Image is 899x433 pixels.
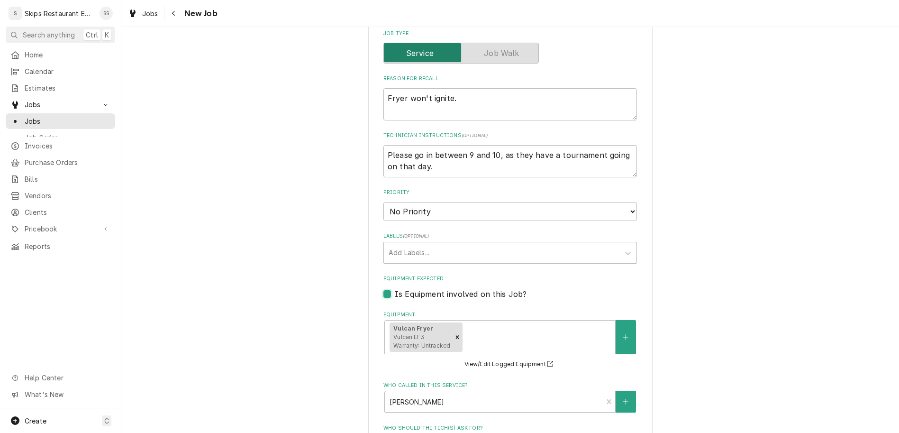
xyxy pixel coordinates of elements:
[25,191,110,201] span: Vendors
[25,133,110,143] span: Job Series
[86,30,98,40] span: Ctrl
[25,224,96,234] span: Pricebook
[25,157,110,167] span: Purchase Orders
[6,155,115,170] a: Purchase Orders
[6,27,115,43] button: Search anythingCtrlK
[383,189,637,196] label: Priority
[383,43,637,64] div: Service
[383,88,637,120] textarea: Fryer won't ignite.
[462,133,488,138] span: ( optional )
[25,141,110,151] span: Invoices
[616,320,636,354] button: Create New Equipment
[623,334,628,341] svg: Create New Equipment
[6,221,115,237] a: Go to Pricebook
[383,132,637,139] label: Technician Instructions
[25,50,110,60] span: Home
[9,7,22,20] div: S
[452,322,463,352] div: Remove [object Object]
[403,233,429,239] span: ( optional )
[393,325,433,332] strong: Vulcan Fryer
[124,6,162,21] a: Jobs
[6,171,115,187] a: Bills
[25,389,109,399] span: What's New
[395,288,527,300] label: Is Equipment involved on this Job?
[383,382,637,413] div: Who called in this service?
[6,130,115,146] a: Job Series
[25,83,110,93] span: Estimates
[142,9,158,18] span: Jobs
[383,145,637,177] textarea: Please go in between 9 and 10, as they have a tournament going on that day.
[100,7,113,20] div: SS
[393,333,450,349] span: Vulcan EF3 Warranty: Untracked
[383,132,637,177] div: Technician Instructions
[383,189,637,221] div: Priority
[105,30,109,40] span: K
[463,359,558,370] button: View/Edit Logged Equipment
[383,382,637,389] label: Who called in this service?
[25,373,109,383] span: Help Center
[6,80,115,96] a: Estimates
[25,66,110,76] span: Calendar
[182,7,218,20] span: New Job
[383,311,637,370] div: Equipment
[6,387,115,402] a: Go to What's New
[25,207,110,217] span: Clients
[383,75,637,120] div: Reason For Recall
[6,113,115,129] a: Jobs
[383,275,637,283] label: Equipment Expected
[383,30,637,37] label: Job Type
[383,75,637,83] label: Reason For Recall
[383,232,637,263] div: Labels
[6,97,115,112] a: Go to Jobs
[25,417,46,425] span: Create
[23,30,75,40] span: Search anything
[383,311,637,319] label: Equipment
[6,370,115,386] a: Go to Help Center
[623,398,628,405] svg: Create New Contact
[383,275,637,299] div: Equipment Expected
[25,100,96,110] span: Jobs
[383,424,637,432] label: Who should the tech(s) ask for?
[25,9,94,18] div: Skips Restaurant Equipment
[25,174,110,184] span: Bills
[25,241,110,251] span: Reports
[100,7,113,20] div: Shan Skipper's Avatar
[6,64,115,79] a: Calendar
[383,232,637,240] label: Labels
[104,416,109,426] span: C
[616,391,636,413] button: Create New Contact
[166,6,182,21] button: Navigate back
[6,204,115,220] a: Clients
[25,116,110,126] span: Jobs
[6,138,115,154] a: Invoices
[383,30,637,64] div: Job Type
[6,239,115,254] a: Reports
[6,188,115,203] a: Vendors
[6,47,115,63] a: Home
